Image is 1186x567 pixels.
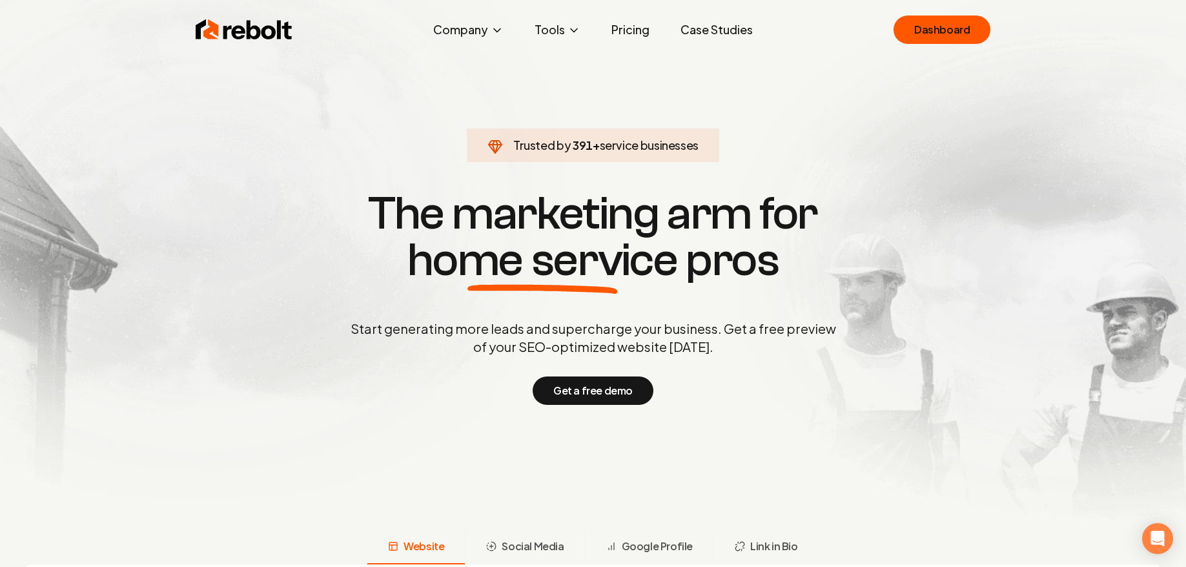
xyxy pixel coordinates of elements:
button: Social Media [465,531,584,564]
p: Start generating more leads and supercharge your business. Get a free preview of your SEO-optimiz... [348,320,839,356]
button: Website [367,531,465,564]
h1: The marketing arm for pros [283,191,903,283]
button: Google Profile [585,531,713,564]
span: service businesses [600,138,699,152]
span: Trusted by [513,138,571,152]
button: Tools [524,17,591,43]
span: home service [407,237,678,283]
a: Dashboard [894,15,990,44]
span: + [593,138,600,152]
div: Open Intercom Messenger [1142,523,1173,554]
span: Google Profile [622,539,693,554]
a: Pricing [601,17,660,43]
button: Get a free demo [533,376,653,405]
button: Link in Bio [713,531,819,564]
span: Link in Bio [750,539,798,554]
span: Social Media [502,539,564,554]
button: Company [423,17,514,43]
img: Rebolt Logo [196,17,292,43]
span: Website [404,539,444,554]
a: Case Studies [670,17,763,43]
span: 391 [573,136,593,154]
